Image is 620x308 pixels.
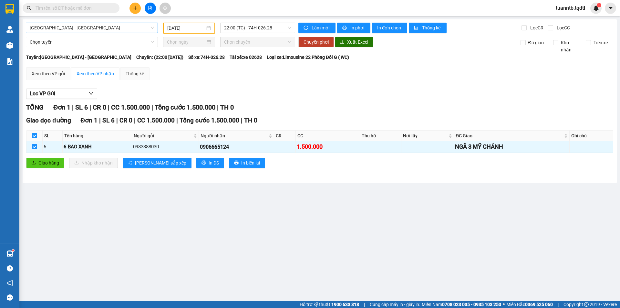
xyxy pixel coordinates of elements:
[93,103,106,111] span: CR 0
[134,117,136,124] span: |
[370,301,420,308] span: Cung cấp máy in - giấy in:
[151,103,153,111] span: |
[298,37,334,47] button: Chuyển phơi
[377,24,402,31] span: In đơn chọn
[337,23,370,33] button: printerIn phơi
[136,54,183,61] span: Chuyến: (22:00 [DATE])
[551,4,590,12] span: tuanntb.tqdtl
[526,39,546,46] span: Đã giao
[241,159,260,166] span: In biên lai
[224,37,291,47] span: Chọn chuyến
[7,294,13,301] span: message
[442,302,501,307] strong: 0708 023 035 - 0935 103 250
[180,117,239,124] span: Tổng cước 1.500.000
[244,117,257,124] span: TH 0
[135,159,186,166] span: [PERSON_NAME] sắp xếp
[605,3,616,14] button: caret-down
[89,103,91,111] span: |
[331,302,359,307] strong: 1900 633 818
[525,302,553,307] strong: 0369 525 060
[347,38,368,46] span: Xuất Excel
[119,117,132,124] span: CR 0
[27,6,31,10] span: search
[77,70,114,77] div: Xem theo VP nhận
[234,160,239,165] span: printer
[350,24,365,31] span: In phơi
[30,37,154,47] span: Chọn tuyến
[570,131,613,141] th: Ghi chú
[160,3,171,14] button: aim
[53,103,70,111] span: Đơn 1
[99,117,101,124] span: |
[455,142,568,151] div: NGÃ 3 MỸ CHÁNH
[32,70,65,77] div: Xem theo VP gửi
[200,143,273,151] div: 0906665124
[163,6,167,10] span: aim
[145,3,156,14] button: file-add
[296,131,360,141] th: CC
[554,24,571,31] span: Lọc CC
[6,250,13,257] img: warehouse-icon
[116,117,118,124] span: |
[26,55,131,60] b: Tuyến: [GEOGRAPHIC_DATA] - [GEOGRAPHIC_DATA]
[597,3,601,7] sup: 1
[64,143,131,151] div: 6 BAO XANH
[7,280,13,286] span: notification
[372,23,407,33] button: In đơn chọn
[297,142,359,151] div: 1.500.000
[108,103,109,111] span: |
[274,131,295,141] th: CR
[593,5,599,11] img: icon-new-feature
[26,89,97,99] button: Lọc VP Gửi
[217,103,219,111] span: |
[591,39,610,46] span: Trên xe
[422,24,441,31] span: Thống kê
[126,70,144,77] div: Thống kê
[30,23,154,33] span: Sài Gòn - Đà Lạt
[506,301,553,308] span: Miền Bắc
[88,91,94,96] span: down
[360,131,401,141] th: Thu hộ
[598,3,600,7] span: 1
[422,301,501,308] span: Miền Nam
[201,132,268,139] span: Người nhận
[36,5,112,12] input: Tìm tên, số ĐT hoặc mã đơn
[6,26,13,33] img: warehouse-icon
[176,117,178,124] span: |
[409,23,447,33] button: bar-chartThống kê
[503,303,505,306] span: ⚪️
[608,5,614,11] span: caret-down
[196,158,224,168] button: printerIn DS
[224,23,291,33] span: 22:00 (TC) - 74H-026.28
[364,301,365,308] span: |
[298,23,336,33] button: syncLàm mới
[456,132,563,139] span: ĐC Giao
[133,6,138,10] span: plus
[201,160,206,165] span: printer
[6,42,13,49] img: warehouse-icon
[137,117,175,124] span: CC 1.500.000
[31,160,36,165] span: upload
[229,158,265,168] button: printerIn biên lai
[230,54,262,61] span: Tài xế: xe 02628
[26,158,64,168] button: uploadGiao hàng
[528,24,544,31] span: Lọc CR
[148,6,152,10] span: file-add
[123,158,191,168] button: sort-ascending[PERSON_NAME] sắp xếp
[6,58,13,65] img: solution-icon
[38,159,59,166] span: Giao hàng
[241,117,243,124] span: |
[26,103,44,111] span: TỔNG
[102,117,115,124] span: SL 6
[44,143,61,151] div: 6
[12,250,14,251] sup: 1
[340,40,345,45] span: download
[133,143,197,151] div: 0983388030
[335,37,373,47] button: downloadXuất Excel
[134,132,192,139] span: Người gửi
[128,160,132,165] span: sort-ascending
[167,25,205,32] input: 11/10/2025
[558,301,559,308] span: |
[267,54,349,61] span: Loại xe: Limousine 22 Phòng Đôi G ( WC)
[5,4,14,14] img: logo-vxr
